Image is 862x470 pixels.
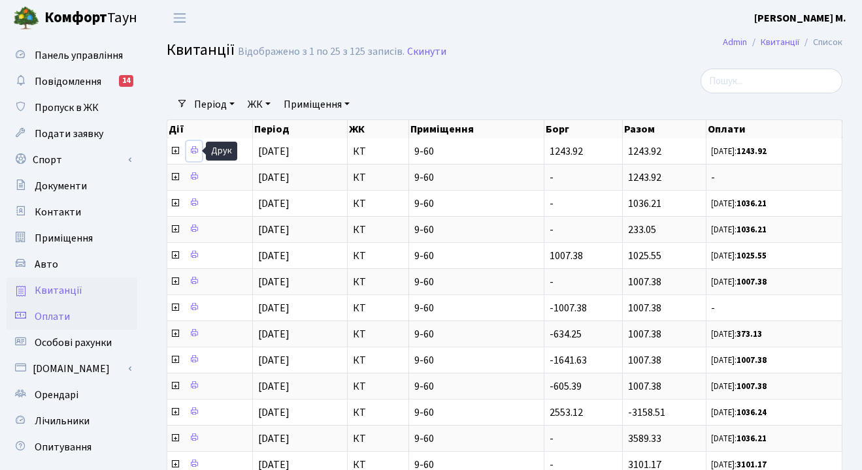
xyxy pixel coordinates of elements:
li: Список [799,35,842,50]
a: Пропуск в ЖК [7,95,137,121]
span: 9-60 [414,277,539,287]
span: 1007.38 [550,249,583,263]
a: Подати заявку [7,121,137,147]
small: [DATE]: [712,224,767,236]
span: КТ [353,303,403,313]
span: 1007.38 [628,327,661,341]
b: 1036.24 [737,407,767,418]
input: Пошук... [701,69,842,93]
th: Період [253,120,348,138]
span: 9-60 [414,381,539,392]
span: 9-60 [414,146,539,157]
span: 9-60 [414,407,539,418]
span: 9-60 [414,172,539,183]
span: 1007.38 [628,301,661,315]
span: 9-60 [414,303,539,313]
span: КТ [353,460,403,470]
nav: breadcrumb [703,29,862,56]
span: [DATE] [258,379,290,394]
span: КТ [353,355,403,366]
span: -3158.51 [628,405,665,420]
span: [DATE] [258,275,290,289]
b: [PERSON_NAME] М. [754,11,846,25]
span: 9-60 [414,329,539,339]
a: Квитанції [761,35,799,49]
span: -634.25 [550,327,582,341]
th: ЖК [348,120,408,138]
span: КТ [353,329,403,339]
span: - [712,303,837,313]
span: [DATE] [258,353,290,368]
a: Документи [7,173,137,199]
small: [DATE]: [712,250,767,262]
a: ЖК [242,93,276,116]
span: КТ [353,277,403,287]
a: [PERSON_NAME] М. [754,10,846,26]
span: [DATE] [258,405,290,420]
span: 9-60 [414,198,539,209]
a: Особові рахунки [7,330,137,356]
span: - [550,275,554,289]
span: КТ [353,433,403,444]
span: Повідомлення [35,74,101,89]
span: КТ [353,251,403,261]
a: Панель управління [7,42,137,69]
span: Приміщення [35,231,93,245]
a: Скинути [407,46,446,58]
b: 1036.21 [737,224,767,236]
span: 3589.33 [628,431,661,446]
span: КТ [353,381,403,392]
span: [DATE] [258,223,290,237]
a: Опитування [7,434,137,460]
th: Дії [167,120,253,138]
b: 1007.38 [737,381,767,392]
span: 1007.38 [628,353,661,368]
span: [DATE] [258,170,290,185]
span: Оплати [35,309,70,324]
a: Приміщення [7,225,137,251]
th: Приміщення [409,120,544,138]
b: 1007.38 [737,354,767,366]
th: Оплати [706,120,843,138]
th: Разом [623,120,706,138]
span: [DATE] [258,249,290,263]
span: 9-60 [414,460,539,470]
span: КТ [353,146,403,157]
span: [DATE] [258,144,290,159]
small: [DATE]: [712,276,767,288]
b: 1007.38 [737,276,767,288]
span: Таун [44,7,137,29]
span: 9-60 [414,225,539,235]
div: Друк [206,142,237,161]
span: Пропуск в ЖК [35,101,99,115]
span: 1007.38 [628,275,661,289]
span: 9-60 [414,251,539,261]
span: 2553.12 [550,405,583,420]
a: Повідомлення14 [7,69,137,95]
span: - [550,170,554,185]
button: Переключити навігацію [163,7,196,29]
a: Квитанції [7,277,137,304]
a: Авто [7,251,137,277]
small: [DATE]: [712,354,767,366]
th: Борг [544,120,623,138]
b: Комфорт [44,7,107,28]
span: Панель управління [35,48,123,63]
small: [DATE]: [712,146,767,157]
span: 233.05 [628,223,656,237]
b: 1243.92 [737,146,767,157]
a: Лічильники [7,408,137,434]
span: 9-60 [414,355,539,366]
span: Орендарі [35,388,78,402]
span: Подати заявку [35,127,103,141]
span: КТ [353,407,403,418]
b: 1036.21 [737,433,767,445]
span: КТ [353,172,403,183]
span: - [712,172,837,183]
span: -1641.63 [550,353,587,368]
a: [DOMAIN_NAME] [7,356,137,382]
span: - [550,223,554,237]
a: Admin [723,35,747,49]
a: Приміщення [278,93,355,116]
span: 1243.92 [550,144,583,159]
